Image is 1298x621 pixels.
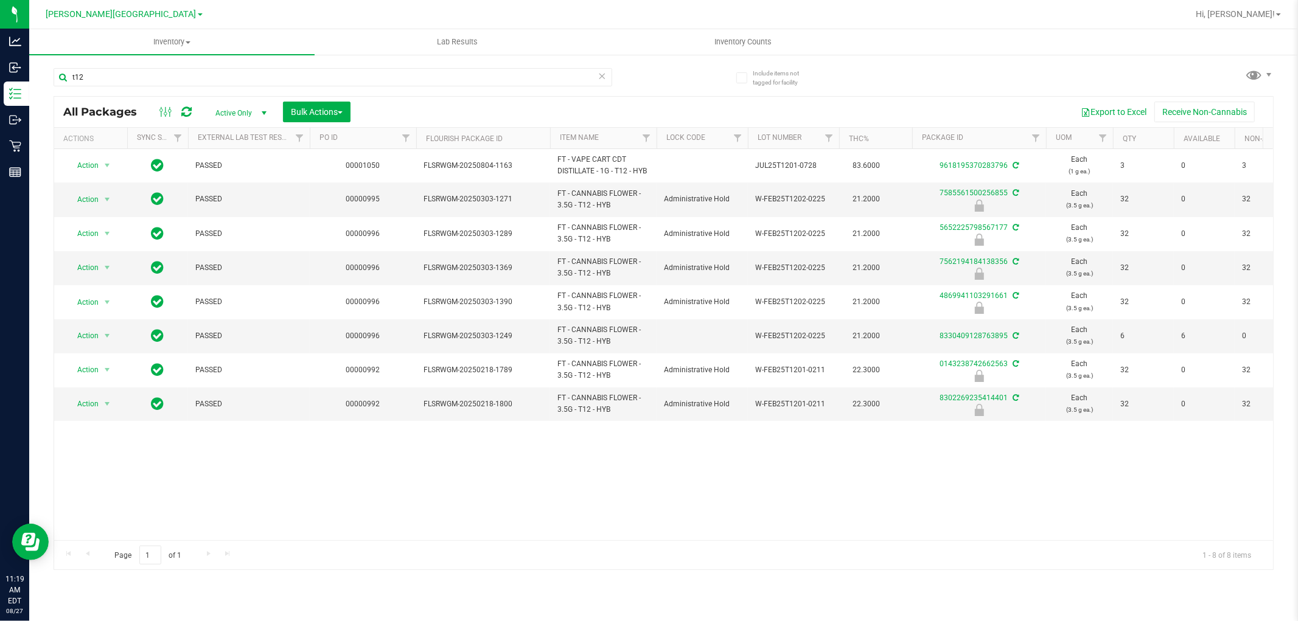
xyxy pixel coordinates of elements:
[910,302,1048,314] div: Administrative Hold
[152,293,164,310] span: In Sync
[198,133,293,142] a: External Lab Test Result
[1120,398,1167,410] span: 32
[66,327,99,344] span: Action
[346,400,380,408] a: 00000992
[557,222,649,245] span: FT - CANNABIS FLOWER - 3.5G - T12 - HYB
[846,157,886,175] span: 83.6000
[1181,364,1227,376] span: 0
[1181,262,1227,274] span: 0
[758,133,801,142] a: Lot Number
[66,157,99,174] span: Action
[12,524,49,560] iframe: Resource center
[66,361,99,378] span: Action
[1181,228,1227,240] span: 0
[1053,222,1106,245] span: Each
[1242,330,1288,342] span: 0
[195,228,302,240] span: PASSED
[1053,302,1106,314] p: (3.5 g ea.)
[9,140,21,152] inline-svg: Retail
[910,404,1048,416] div: Administrative Hold
[755,160,832,172] span: JUL25T1201-0728
[9,88,21,100] inline-svg: Inventory
[1053,165,1106,177] p: (1 g ea.)
[846,259,886,277] span: 21.2000
[195,160,302,172] span: PASSED
[1053,324,1106,347] span: Each
[1120,364,1167,376] span: 32
[1011,257,1019,266] span: Sync from Compliance System
[846,293,886,311] span: 21.2000
[396,128,416,148] a: Filter
[168,128,188,148] a: Filter
[1053,199,1106,211] p: (3.5 g ea.)
[1053,358,1106,381] span: Each
[1242,228,1288,240] span: 32
[100,157,115,174] span: select
[66,191,99,208] span: Action
[1120,228,1167,240] span: 32
[600,29,885,55] a: Inventory Counts
[846,361,886,379] span: 22.3000
[1011,331,1019,340] span: Sync from Compliance System
[420,36,494,47] span: Lab Results
[100,395,115,412] span: select
[104,546,192,564] span: Page of 1
[283,102,351,122] button: Bulk Actions
[1120,296,1167,308] span: 32
[424,296,543,308] span: FLSRWGM-20250303-1390
[940,394,1008,402] a: 8302269235414401
[666,133,705,142] a: Lock Code
[137,133,184,142] a: Sync Status
[54,68,612,86] input: Search Package ID, Item Name, SKU, Lot or Part Number...
[346,195,380,203] a: 00000995
[846,225,886,243] span: 21.2000
[598,68,607,84] span: Clear
[152,225,164,242] span: In Sync
[426,134,503,143] a: Flourish Package ID
[664,262,741,274] span: Administrative Hold
[1053,290,1106,313] span: Each
[1120,193,1167,205] span: 32
[346,297,380,306] a: 00000996
[424,364,543,376] span: FLSRWGM-20250218-1789
[195,398,302,410] span: PASSED
[1196,9,1275,19] span: Hi, [PERSON_NAME]!
[319,133,338,142] a: PO ID
[346,161,380,170] a: 00001050
[100,294,115,311] span: select
[424,330,543,342] span: FLSRWGM-20250303-1249
[755,330,832,342] span: W-FEB25T1202-0225
[139,546,161,564] input: 1
[1242,398,1288,410] span: 32
[1120,160,1167,172] span: 3
[1011,161,1019,170] span: Sync from Compliance System
[66,225,99,242] span: Action
[1053,256,1106,279] span: Each
[557,188,649,211] span: FT - CANNABIS FLOWER - 3.5G - T12 - HYB
[849,134,869,143] a: THC%
[195,296,302,308] span: PASSED
[290,128,310,148] a: Filter
[9,35,21,47] inline-svg: Analytics
[195,193,302,205] span: PASSED
[29,29,315,55] a: Inventory
[1181,330,1227,342] span: 6
[1011,394,1019,402] span: Sync from Compliance System
[291,107,343,117] span: Bulk Actions
[1123,134,1136,143] a: Qty
[195,262,302,274] span: PASSED
[63,134,122,143] div: Actions
[346,366,380,374] a: 00000992
[755,262,832,274] span: W-FEB25T1202-0225
[100,327,115,344] span: select
[1056,133,1072,142] a: UOM
[1181,296,1227,308] span: 0
[152,361,164,378] span: In Sync
[29,36,315,47] span: Inventory
[1073,102,1154,122] button: Export to Excel
[152,157,164,174] span: In Sync
[1154,102,1255,122] button: Receive Non-Cannabis
[557,324,649,347] span: FT - CANNABIS FLOWER - 3.5G - T12 - HYB
[664,398,741,410] span: Administrative Hold
[346,331,380,340] a: 00000996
